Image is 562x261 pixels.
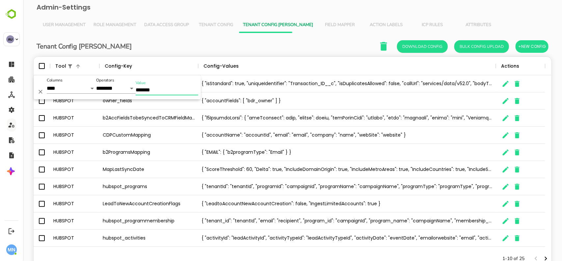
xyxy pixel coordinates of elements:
div: { "accountFields": [ "bdr_owner" ] } [175,92,473,110]
div: b2ProgramsMapping [76,144,175,161]
button: +New Config [493,40,525,53]
span: Tenant Config [PERSON_NAME] [220,22,290,28]
div: { "activityId": "leadActivityId", "activityTypeId": "leadActivityTypeId", "activityDate": "eventD... [175,230,473,247]
button: Delete [13,87,22,96]
img: BambooboxLogoMark.f1c84d78b4c51b1a7b5f700c9845e183.svg [3,8,20,20]
span: Field Mapper [298,22,336,28]
div: HUBSPOT [27,92,76,110]
button: Bulk Config Upload [431,40,486,53]
button: Download Config [374,40,425,53]
div: { "accountName": "accountId", "email": "email", "company": "name", "webSite": "website" } [175,127,473,144]
span: Action Labels [344,22,382,28]
span: Attributes [436,22,474,28]
div: HUBSPOT [27,127,76,144]
div: LeadToNewAccountCreationFlags [76,195,175,212]
label: Columns [24,79,40,82]
div: HUBSPOT [27,230,76,247]
div: HUBSPOT [27,144,76,161]
div: CDPCustomMapping [76,127,175,144]
span: +New Config [495,42,523,51]
div: MapLastSyncDate [76,161,175,178]
span: Tenant Config [174,22,212,28]
h6: Tenant Config [PERSON_NAME] [13,41,109,52]
div: b2AccFieldsTobeSyncedToCRMFieldMapping [76,110,175,127]
div: { "tenantId": "tenantId", "programId": "campaignId", "programName": "campaignName", "programType"... [175,178,473,195]
div: owner_fields [76,92,175,110]
button: Show filters [43,62,51,70]
button: Sort [216,62,224,70]
span: User Management [20,22,63,28]
span: ICP Rules [390,22,428,28]
div: 1 active filter [43,57,51,75]
div: { "LeadtoAccountNewAccountCreation": false, "IngestLimitedAccounts": true } [175,195,473,212]
label: Value [113,81,123,85]
span: Data Access Group [121,22,166,28]
div: { "l5IpsumdoLorsi": { "ameTconsect": adip, "elitse": doeiu, "temPorinCidi": "utlabo", "etdo": "ma... [175,110,473,127]
div: Tool [32,57,43,75]
div: HUBSPOT [27,195,76,212]
div: hubspot_activities [76,230,175,247]
button: Sort [109,62,117,70]
label: Operators [73,79,91,82]
div: { "tenant_id": "tenantId", "email": "recipient", "program_id": "campaignId", "program_name": "cam... [175,212,473,230]
div: { "isStandard": true, "uniqueIdentifier": "Transaction_ID__c", "isDuplicatesAllowed": false, "cal... [175,75,473,92]
div: HUBSPOT [27,161,76,178]
span: Role Management [70,22,113,28]
div: hubspot_programmembership [76,212,175,230]
div: { "EMAIL": { "b2programType": "Email" } } [175,144,473,161]
div: Config-Values [180,57,216,75]
div: Vertical tabs example [16,17,523,33]
div: Actions [478,57,496,75]
div: HUBSPOT [27,212,76,230]
button: Logout [7,227,16,236]
button: Sort [51,62,59,70]
div: Config-Key [82,57,109,75]
div: HUBSPOT [27,110,76,127]
div: MN [6,245,17,255]
div: hubspot_programs [76,178,175,195]
div: AU [6,35,14,43]
div: { "ScoreThreshold": 60, "Delta": true, "IncludeDomainOrigin": true, "IncludeMetroAreas": true, "I... [175,161,473,178]
div: HUBSPOT [27,178,76,195]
